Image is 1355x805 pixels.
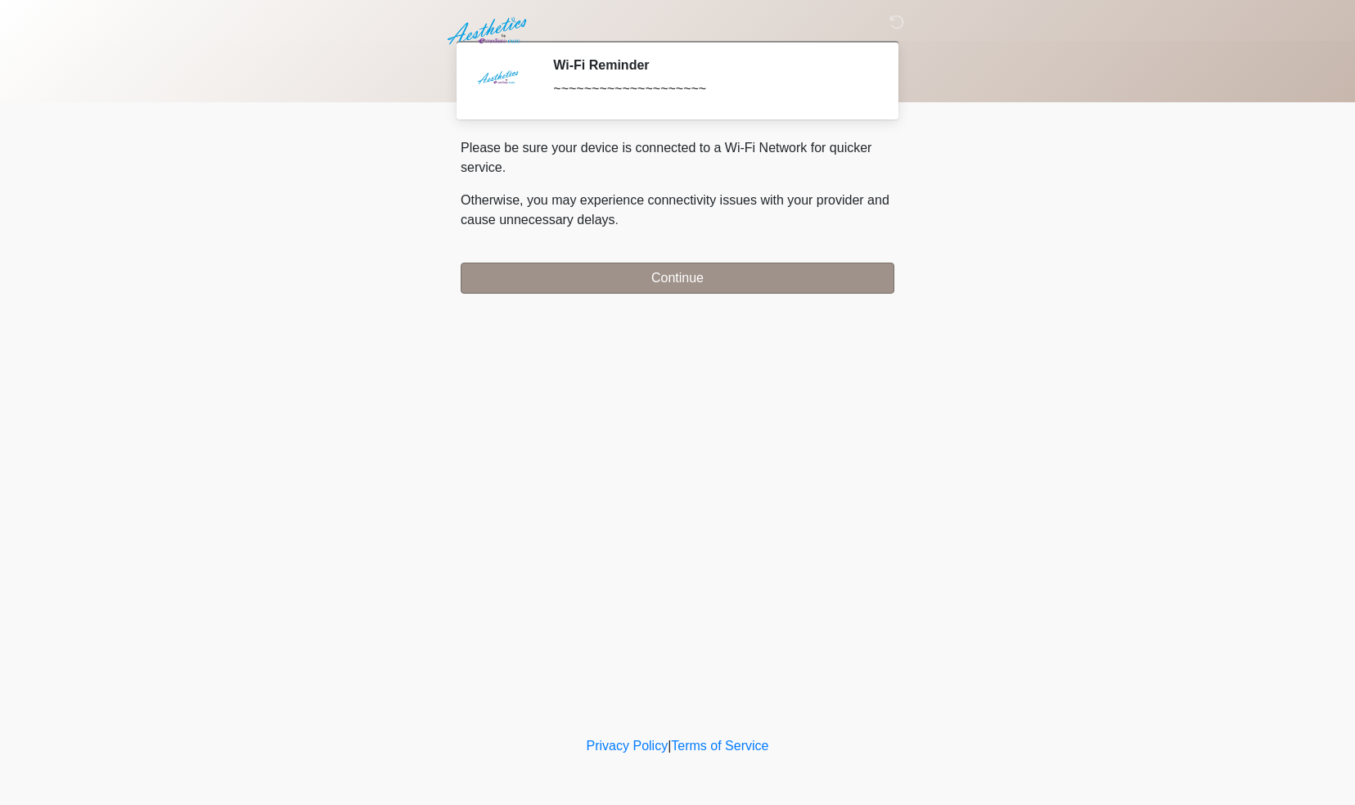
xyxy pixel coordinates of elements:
p: Otherwise, you may experience connectivity issues with your provider and cause unnecessary delays [461,191,894,230]
button: Continue [461,263,894,294]
div: ~~~~~~~~~~~~~~~~~~~~ [553,79,870,99]
span: . [615,213,619,227]
a: Privacy Policy [587,739,668,753]
img: Agent Avatar [473,57,522,106]
p: Please be sure your device is connected to a Wi-Fi Network for quicker service. [461,138,894,178]
a: Terms of Service [671,739,768,753]
a: | [668,739,671,753]
img: Aesthetics by Emediate Cure Logo [444,12,533,50]
h2: Wi-Fi Reminder [553,57,870,73]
